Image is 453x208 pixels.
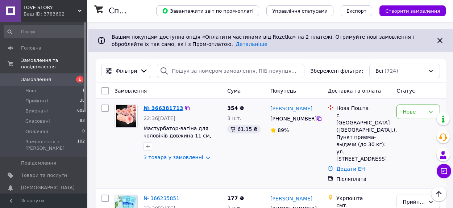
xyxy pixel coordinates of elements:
span: Покупець [270,88,296,94]
span: Створити замовлення [385,8,440,14]
span: Всі [375,67,383,75]
div: Післяплата [336,175,391,183]
span: [DEMOGRAPHIC_DATA] [21,184,75,191]
span: Cума [227,88,241,94]
span: 602 [77,108,85,114]
span: Нові [25,88,36,94]
span: Завантажити звіт по пром-оплаті [162,8,253,14]
a: Детальніше [236,41,267,47]
input: Пошук за номером замовлення, ПІБ покупця, номером телефону, Email, номером накладної [157,64,304,78]
a: № 366235851 [144,195,179,201]
span: Виконані [25,108,48,114]
a: Створити замовлення [372,8,446,13]
span: Оплачені [25,128,48,135]
span: Товари та послуги [21,172,67,179]
img: Фото товару [116,105,136,127]
span: 354 ₴ [227,105,244,111]
span: 177 ₴ [227,195,244,201]
span: 22:36[DATE] [144,115,175,121]
span: Статус [396,88,415,94]
span: Головна [21,45,41,51]
span: Збережені фільтри: [311,67,363,75]
span: 83 [80,118,85,124]
div: Укрпошта [336,195,391,202]
span: 102 [77,139,85,152]
span: 89% [278,127,289,133]
button: Створити замовлення [379,5,446,16]
a: 3 товара у замовленні [144,154,203,160]
span: Замовлення з [PERSON_NAME] [25,139,77,152]
button: Управління статусами [266,5,333,16]
a: № 366381713 [144,105,183,111]
span: Прийняті [25,98,48,104]
span: Замовлення та повідомлення [21,57,87,70]
div: [PHONE_NUMBER] [269,114,316,124]
button: Чат з покупцем [437,164,451,178]
div: с. [GEOGRAPHIC_DATA] ([GEOGRAPHIC_DATA].), Пункт приема-выдачи (до 30 кг): ул. [STREET_ADDRESS] [336,112,391,162]
button: Експорт [341,5,373,16]
a: [PERSON_NAME] [270,195,312,202]
button: Завантажити звіт по пром-оплаті [156,5,259,16]
div: Ваш ID: 3783602 [24,11,87,17]
span: 1 [76,76,83,82]
a: [PERSON_NAME] [270,105,312,112]
div: Прийнято [403,198,425,206]
span: 3 шт. [227,115,241,121]
span: 0 [82,128,85,135]
span: Замовлення [115,88,147,94]
span: Доставка та оплата [328,88,381,94]
a: Фото товару [115,105,138,128]
span: (724) [385,68,398,74]
span: Експорт [346,8,367,14]
span: LOVE STORY [24,4,78,11]
span: 38 [80,98,85,104]
div: Нове [403,108,425,116]
div: 61.15 ₴ [227,125,260,133]
span: Фільтри [116,67,137,75]
a: Додати ЕН [336,166,365,172]
span: Скасовані [25,118,50,124]
span: Управління статусами [272,8,328,14]
button: Наверх [431,186,446,201]
span: 1 [82,88,85,94]
h1: Список замовлень [109,7,182,15]
span: Повідомлення [21,160,56,166]
a: Мастурбатор-вагіна для чоловіків довжина 11 см, реалістичний маструбатор [144,126,216,146]
input: Пошук [4,25,86,38]
span: Вашим покупцям доступна опція «Оплатити частинами від Rozetka» на 2 платежі. Отримуйте нові замов... [112,34,414,47]
span: Замовлення [21,76,51,83]
div: Нова Пошта [336,105,391,112]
